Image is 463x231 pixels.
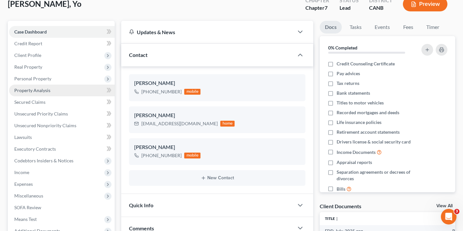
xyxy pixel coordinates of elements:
span: Client Profile [14,52,41,58]
iframe: Intercom live chat [441,209,457,224]
a: Events [369,21,395,34]
span: Tax returns [337,80,359,87]
a: Property Analysis [9,85,115,96]
a: Titleunfold_more [325,216,339,221]
a: Docs [320,21,342,34]
i: unfold_more [335,217,339,221]
div: home [220,121,235,127]
div: [EMAIL_ADDRESS][DOMAIN_NAME] [141,120,218,127]
span: 3 [454,209,459,214]
a: Credit Report [9,38,115,49]
div: Chapter [305,4,329,12]
span: Expenses [14,181,33,187]
span: Means Test [14,216,37,222]
span: Property Analysis [14,88,50,93]
a: SOFA Review [9,202,115,213]
span: Unsecured Nonpriority Claims [14,123,76,128]
span: Credit Report [14,41,42,46]
span: Life insurance policies [337,119,381,126]
span: Codebtors Insiders & Notices [14,158,73,163]
span: Lawsuits [14,134,32,140]
div: Updates & News [129,29,286,35]
span: Miscellaneous [14,193,43,198]
div: mobile [184,153,200,158]
div: Lead [340,4,359,12]
a: Executory Contracts [9,143,115,155]
span: Income [14,170,29,175]
span: 7 [325,5,328,11]
span: Income Documents [337,149,376,156]
span: Bills [337,186,345,192]
a: View All [436,204,453,208]
div: mobile [184,89,200,95]
a: Fees [398,21,418,34]
div: [PERSON_NAME] [134,143,300,151]
span: Appraisal reports [337,159,372,166]
span: Separation agreements or decrees of divorces [337,169,416,182]
span: Contact [129,52,148,58]
span: Pay advices [337,70,360,77]
a: Timer [421,21,444,34]
span: Recorded mortgages and deeds [337,109,399,116]
span: Retirement account statements [337,129,400,135]
span: Titles to motor vehicles [337,100,384,106]
a: Unsecured Priority Claims [9,108,115,120]
div: [PHONE_NUMBER] [141,152,182,159]
div: [PERSON_NAME] [134,112,300,119]
span: Case Dashboard [14,29,47,34]
a: Unsecured Nonpriority Claims [9,120,115,131]
span: SOFA Review [14,205,41,210]
a: Tasks [344,21,367,34]
span: Credit Counseling Certificate [337,61,395,67]
button: New Contact [134,175,300,181]
span: Secured Claims [14,99,45,105]
span: Personal Property [14,76,51,81]
div: Client Documents [320,203,361,210]
a: Secured Claims [9,96,115,108]
div: [PERSON_NAME] [134,79,300,87]
span: Real Property [14,64,42,70]
span: Quick Info [129,202,153,208]
strong: 0% Completed [328,45,357,50]
div: CANB [369,4,392,12]
span: Executory Contracts [14,146,56,152]
span: Bank statements [337,90,370,96]
a: Lawsuits [9,131,115,143]
span: Drivers license & social security card [337,139,411,145]
span: Unsecured Priority Claims [14,111,68,116]
div: [PHONE_NUMBER] [141,88,182,95]
a: Case Dashboard [9,26,115,38]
